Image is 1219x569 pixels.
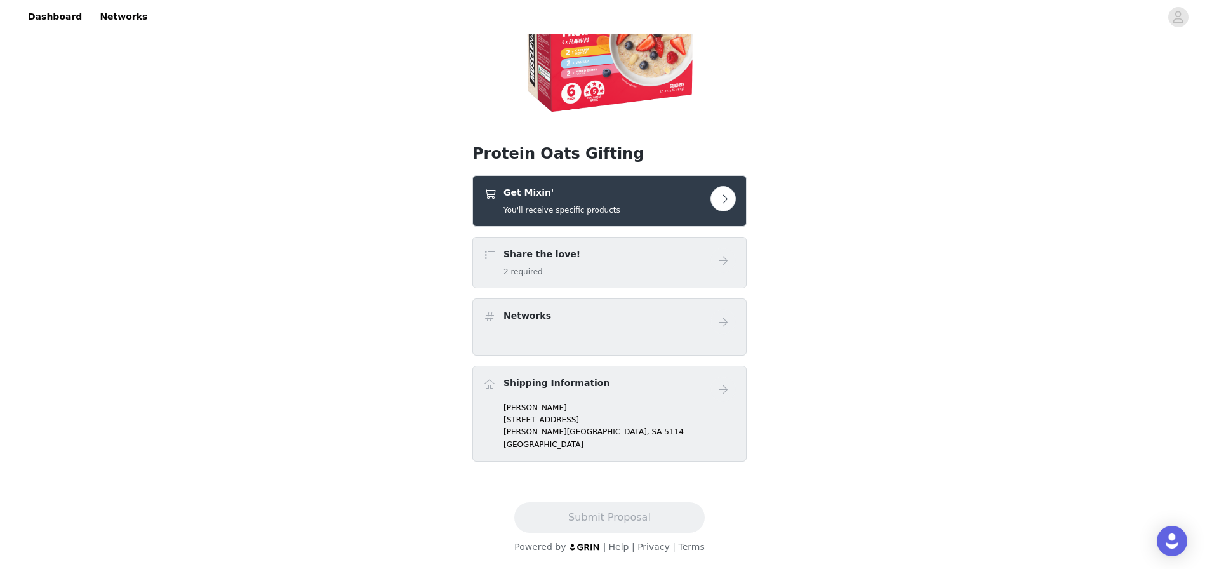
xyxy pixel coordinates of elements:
[609,542,629,552] a: Help
[503,427,649,436] span: [PERSON_NAME][GEOGRAPHIC_DATA],
[503,204,620,216] h5: You'll receive specific products
[603,542,606,552] span: |
[503,414,736,425] p: [STREET_ADDRESS]
[472,298,747,356] div: Networks
[503,186,620,199] h4: Get Mixin'
[503,439,736,450] p: [GEOGRAPHIC_DATA]
[92,3,155,31] a: Networks
[1157,526,1187,556] div: Open Intercom Messenger
[503,309,551,323] h4: Networks
[472,237,747,288] div: Share the love!
[503,377,609,390] h4: Shipping Information
[503,248,580,261] h4: Share the love!
[472,142,747,165] h1: Protein Oats Gifting
[503,402,736,413] p: [PERSON_NAME]
[472,366,747,462] div: Shipping Information
[1172,7,1184,27] div: avatar
[514,542,566,552] span: Powered by
[637,542,670,552] a: Privacy
[503,266,580,278] h5: 2 required
[672,542,676,552] span: |
[514,502,704,533] button: Submit Proposal
[569,543,601,551] img: logo
[20,3,90,31] a: Dashboard
[651,427,662,436] span: SA
[632,542,635,552] span: |
[678,542,704,552] a: Terms
[472,175,747,227] div: Get Mixin'
[664,427,684,436] span: 5114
